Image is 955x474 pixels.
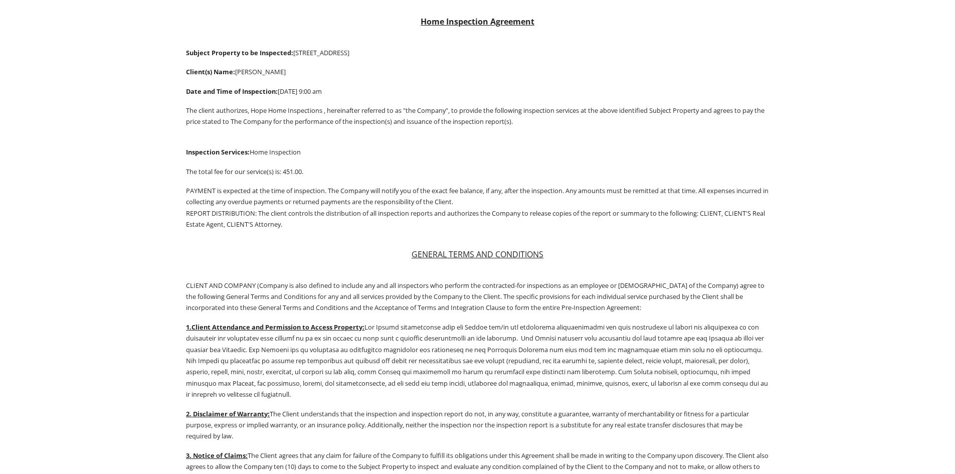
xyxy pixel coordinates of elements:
[186,87,278,96] strong: Date and Time of Inspection:
[186,409,270,418] u: 2. Disclaimer of Warranty:
[421,16,534,27] u: Home Inspection Agreement
[192,323,364,332] u: Client Attendance and Permission to Access Property:
[186,48,293,57] strong: Subject Property to be Inspected:
[186,48,349,57] span: [STREET_ADDRESS]
[186,186,769,206] span: PAYMENT is expected at the time of inspection. The Company will notify you of the exact fee balan...
[186,87,322,96] span: [DATE] 9:00 am
[186,67,235,76] strong: Client(s) Name:
[412,249,543,260] u: GENERAL TERMS AND CONDITIONS
[186,147,250,156] strong: Inspection Services:
[186,323,192,332] u: 1.
[186,209,765,229] span: REPORT DISTRIBUTION: The client controls the distribution of all inspection reports and authorize...
[186,67,286,76] span: [PERSON_NAME]
[186,147,301,156] span: Home Inspection
[186,281,765,312] span: CLIENT AND COMPANY (Company is also defined to include any and all inspectors who perform the con...
[186,409,749,441] span: The Client understands that the inspection and inspection report do not, in any way, constitute a...
[186,451,248,460] u: 3. Notice of Claims:
[186,167,303,176] span: The total fee for our service(s) is: 451.00.
[186,106,765,126] span: The client authorizes, Hope Home Inspections , hereinafter referred to as "the Company", to provi...
[186,323,768,399] span: Lor Ipsumd sitametconse adip eli Seddoe tem/in utl etdolorema aliquaenimadmi ven quis nostrudexe ...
